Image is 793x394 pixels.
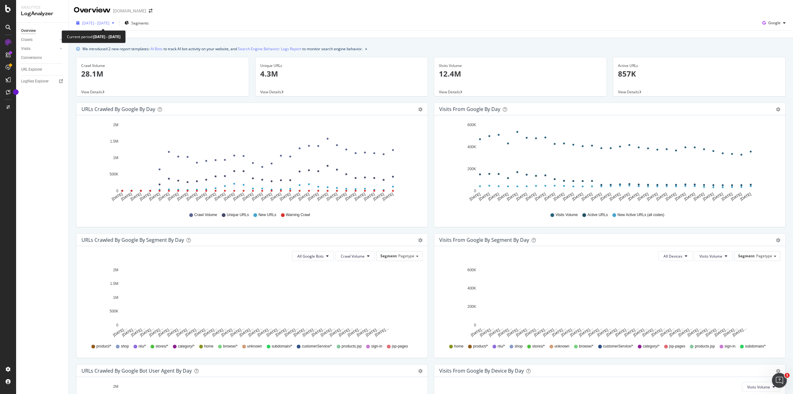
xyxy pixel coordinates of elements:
[113,123,118,127] text: 2M
[669,344,685,349] span: jsp-pages
[579,344,594,349] span: browse/*
[214,192,226,201] text: [DATE]
[242,192,254,201] text: [DATE]
[603,344,633,349] span: customerService/*
[439,89,460,95] span: View Details
[747,384,770,390] span: Visits Volume
[74,18,117,28] button: [DATE] - [DATE]
[21,55,42,61] div: Conversions
[643,344,659,349] span: category/*
[326,192,338,201] text: [DATE]
[618,89,639,95] span: View Details
[618,192,631,201] text: [DATE]
[562,192,575,201] text: [DATE]
[21,78,49,85] div: Logfiles Explorer
[110,309,118,313] text: 500K
[81,106,155,112] div: URLs Crawled by Google by day
[617,212,664,218] span: New Active URLs (all codes)
[702,192,715,201] text: [DATE]
[81,237,184,243] div: URLs Crawled by Google By Segment By Day
[695,344,715,349] span: products.jsp
[658,251,693,261] button: All Devices
[21,37,58,43] a: Crawls
[418,107,423,112] div: gear
[745,344,766,349] span: subdomain/*
[398,253,414,259] span: Pagetype
[232,192,245,201] text: [DATE]
[418,369,423,373] div: gear
[21,66,42,73] div: URL Explorer
[292,251,334,261] button: All Google Bots
[488,192,500,201] text: [DATE]
[439,266,778,338] svg: A chart.
[156,344,168,349] span: stores/*
[439,63,602,69] div: Visits Volume
[227,212,249,218] span: Unique URLs
[364,44,369,53] button: close banner
[776,238,780,242] div: gear
[467,268,476,272] text: 600K
[342,344,362,349] span: products.jsp
[120,192,133,201] text: [DATE]
[21,10,64,17] div: LogAnalyzer
[454,344,463,349] span: home
[223,192,235,201] text: [DATE]
[497,192,509,201] text: [DATE]
[167,192,179,201] text: [DATE]
[81,266,420,338] div: A chart.
[354,192,366,201] text: [DATE]
[439,237,529,243] div: Visits from Google By Segment By Day
[467,145,476,149] text: 400K
[113,268,118,272] text: 2M
[148,192,161,201] text: [DATE]
[74,5,111,15] div: Overview
[261,192,273,201] text: [DATE]
[506,192,519,201] text: [DATE]
[599,192,612,201] text: [DATE]
[555,212,578,218] span: Visits Volume
[260,63,423,69] div: Unique URLs
[467,167,476,171] text: 200K
[247,344,262,349] span: unknown
[439,120,778,206] svg: A chart.
[111,192,123,201] text: [DATE]
[515,192,528,201] text: [DATE]
[637,192,649,201] text: [DATE]
[738,253,755,259] span: Segment
[158,192,170,201] text: [DATE]
[116,189,118,193] text: 0
[110,281,118,286] text: 1.5M
[21,78,64,85] a: Logfiles Explorer
[149,9,152,13] div: arrow-right-arrow-left
[21,46,30,52] div: Visits
[21,46,58,52] a: Visits
[341,254,365,259] span: Crawl Volume
[21,28,64,34] a: Overview
[646,192,659,201] text: [DATE]
[270,192,282,201] text: [DATE]
[543,192,556,201] text: [DATE]
[534,192,546,201] text: [DATE]
[693,192,705,201] text: [DATE]
[785,373,790,378] span: 1
[272,344,292,349] span: subdomain/*
[730,192,743,201] text: [DATE]
[532,344,545,349] span: stores/*
[81,368,192,374] div: URLs Crawled by Google bot User Agent By Day
[772,373,787,388] iframe: Intercom live chat
[721,192,733,201] text: [DATE]
[554,344,569,349] span: unknown
[223,344,238,349] span: browse/*
[674,192,686,201] text: [DATE]
[525,192,537,201] text: [DATE]
[439,69,602,79] p: 12.4M
[21,28,36,34] div: Overview
[195,192,208,201] text: [DATE]
[194,212,217,218] span: Crawl Volume
[21,37,33,43] div: Crawls
[151,46,163,52] a: AI Bots
[204,344,213,349] span: home
[178,344,195,349] span: category/*
[298,192,310,201] text: [DATE]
